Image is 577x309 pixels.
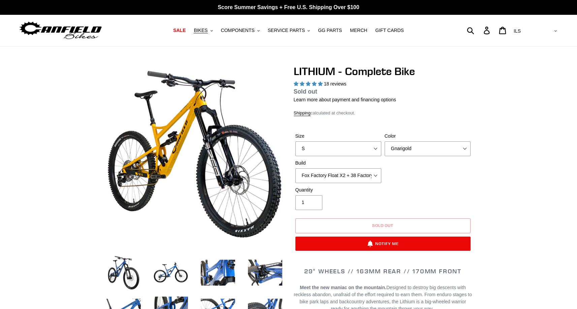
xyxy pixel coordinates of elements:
label: Size [295,133,381,140]
a: Learn more about payment and financing options [294,97,396,102]
img: Load image into Gallery viewer, LITHIUM - Complete Bike [152,254,189,291]
button: COMPONENTS [218,26,263,35]
span: SERVICE PARTS [268,28,305,33]
span: Sold out [294,88,317,95]
span: 18 reviews [324,81,346,87]
a: GIFT CARDS [372,26,407,35]
img: Load image into Gallery viewer, LITHIUM - Complete Bike [199,254,236,291]
input: Search [471,23,488,38]
b: Meet the new maniac on the mountain. [300,285,386,290]
button: SERVICE PARTS [264,26,313,35]
img: Load image into Gallery viewer, LITHIUM - Complete Bike [247,254,284,291]
label: Color [385,133,471,140]
span: COMPONENTS [221,28,255,33]
img: LITHIUM - Complete Bike [106,66,282,242]
a: SALE [170,26,189,35]
span: BIKES [194,28,207,33]
a: Shipping [294,110,311,116]
button: Notify Me [295,237,471,251]
span: 5.00 stars [294,81,324,87]
h1: LITHIUM - Complete Bike [294,65,472,78]
img: Canfield Bikes [19,20,103,41]
button: Sold out [295,218,471,233]
label: Quantity [295,186,381,194]
span: GIFT CARDS [375,28,404,33]
span: MERCH [350,28,367,33]
span: 29" WHEELS // 163mm REAR // 170mm FRONT [304,267,461,275]
button: BIKES [190,26,216,35]
a: MERCH [347,26,371,35]
span: Sold out [372,223,394,228]
span: GG PARTS [318,28,342,33]
div: calculated at checkout. [294,110,472,116]
label: Build [295,160,381,167]
a: GG PARTS [315,26,345,35]
span: SALE [173,28,186,33]
img: Load image into Gallery viewer, LITHIUM - Complete Bike [105,254,142,291]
